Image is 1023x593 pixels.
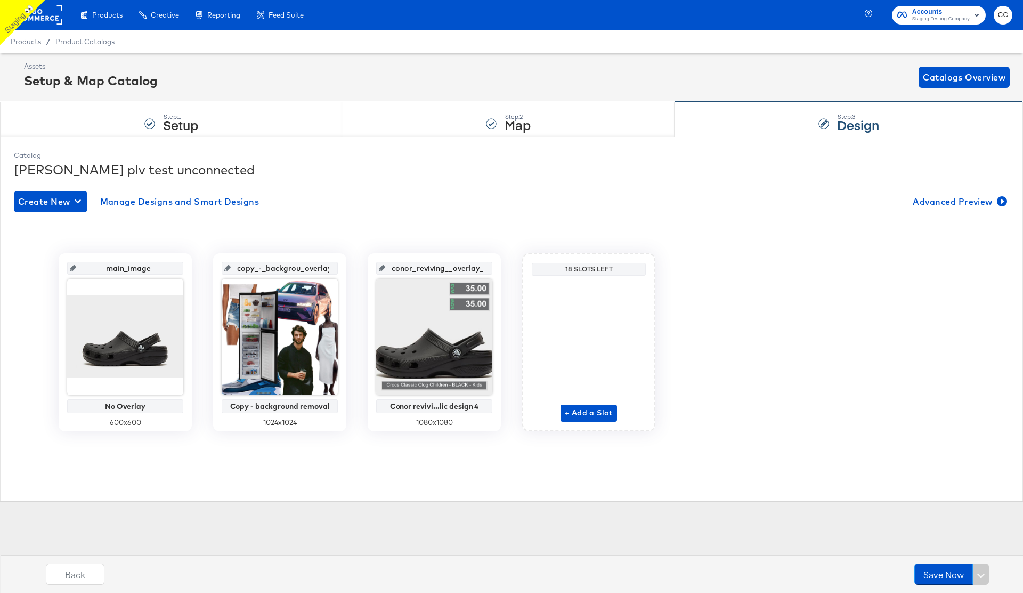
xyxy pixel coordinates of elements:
div: Setup & Map Catalog [24,71,158,90]
span: Catalogs Overview [923,70,1005,85]
div: Catalog [14,150,1009,161]
button: + Add a Slot [561,405,617,422]
div: Copy - background removal [224,402,335,411]
strong: Design [837,116,879,133]
button: Save Now [914,564,973,585]
span: Accounts [912,6,970,18]
span: Manage Designs and Smart Designs [100,194,259,209]
span: + Add a Slot [565,406,613,420]
strong: Map [505,116,531,133]
div: 600 x 600 [67,418,183,428]
span: Products [11,37,41,46]
div: Assets [24,61,158,71]
button: Manage Designs and Smart Designs [96,191,264,212]
span: Create New [18,194,83,209]
span: Reporting [207,11,240,19]
button: Catalogs Overview [919,67,1010,88]
div: [PERSON_NAME] plv test unconnected [14,161,1009,179]
span: CC [998,9,1008,21]
div: Conor revivi...lic design 4 [379,402,490,411]
button: CC [994,6,1012,25]
div: 1080 x 1080 [376,418,492,428]
div: No Overlay [70,402,181,411]
button: Create New [14,191,87,212]
button: Advanced Preview [908,191,1009,212]
span: Staging Testing Company [912,15,970,23]
div: Step: 2 [505,113,531,121]
div: Step: 1 [163,113,198,121]
span: Advanced Preview [913,194,1005,209]
button: AccountsStaging Testing Company [892,6,986,25]
div: Step: 3 [837,113,879,121]
strong: Setup [163,116,198,133]
span: Creative [151,11,179,19]
span: / [41,37,55,46]
div: 1024 x 1024 [222,418,338,428]
button: Back [46,564,104,585]
a: Product Catalogs [55,37,115,46]
div: 18 Slots Left [534,265,643,274]
span: Products [92,11,123,19]
span: Feed Suite [269,11,304,19]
